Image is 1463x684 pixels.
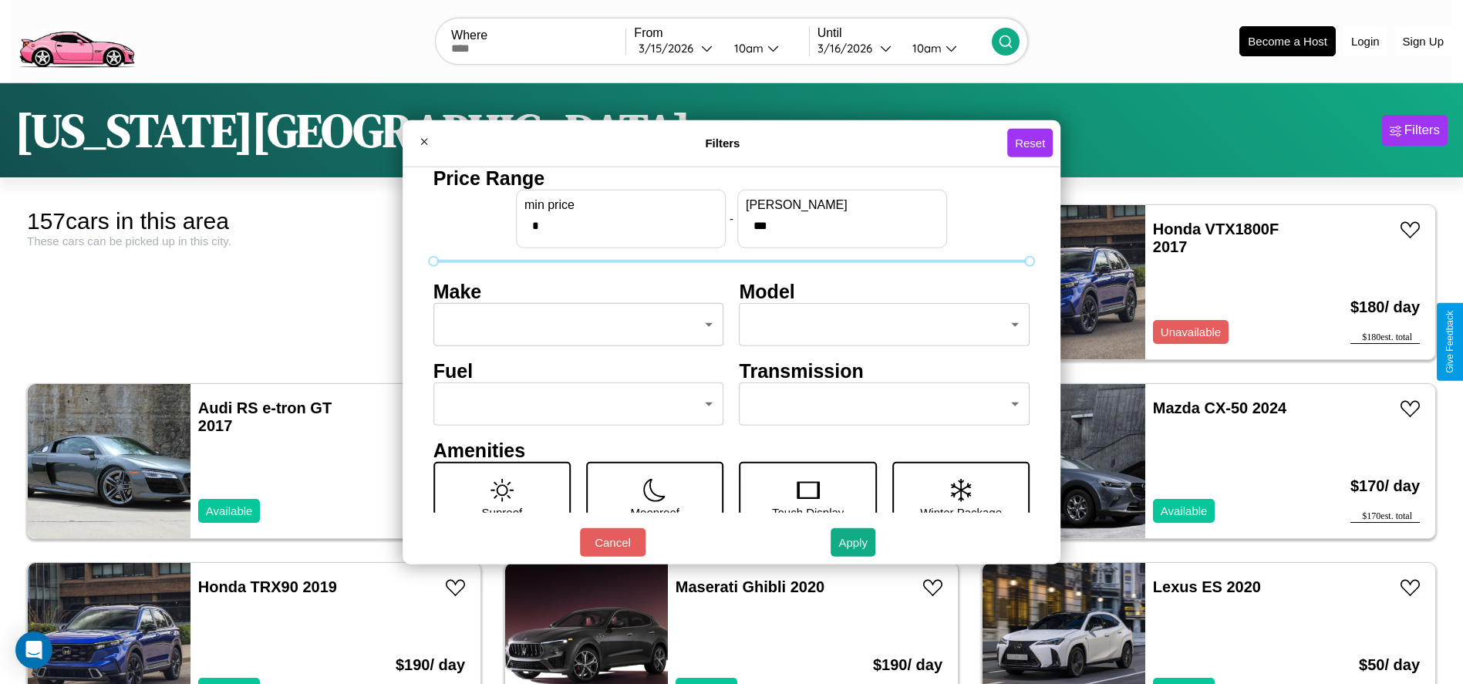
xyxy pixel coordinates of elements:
[451,29,625,42] label: Where
[905,41,946,56] div: 10am
[206,500,253,521] p: Available
[676,578,824,595] a: Maserati Ghibli 2020
[198,578,337,595] a: Honda TRX90 2019
[1161,322,1221,342] p: Unavailable
[639,41,701,56] div: 3 / 15 / 2026
[1153,221,1279,255] a: Honda VTX1800F 2017
[722,40,809,56] button: 10am
[15,99,690,162] h1: [US_STATE][GEOGRAPHIC_DATA]
[817,26,992,40] label: Until
[746,197,939,211] label: [PERSON_NAME]
[198,399,332,434] a: Audi RS e-tron GT 2017
[772,501,844,522] p: Touch Display
[634,26,808,40] label: From
[27,234,481,248] div: These cars can be picked up in this city.
[740,359,1030,382] h4: Transmission
[634,40,721,56] button: 3/15/2026
[1161,500,1208,521] p: Available
[1343,27,1387,56] button: Login
[1350,462,1420,510] h3: $ 170 / day
[433,439,1030,461] h4: Amenities
[1007,129,1053,157] button: Reset
[920,501,1002,522] p: Winter Package
[482,501,523,522] p: Sunroof
[1444,311,1455,373] div: Give Feedback
[1382,115,1448,146] button: Filters
[524,197,717,211] label: min price
[1153,578,1261,595] a: Lexus ES 2020
[726,41,767,56] div: 10am
[900,40,992,56] button: 10am
[1239,26,1336,56] button: Become a Host
[27,208,481,234] div: 157 cars in this area
[1350,332,1420,344] div: $ 180 est. total
[740,280,1030,302] h4: Model
[580,528,646,557] button: Cancel
[1404,123,1440,138] div: Filters
[631,501,679,522] p: Moonroof
[15,632,52,669] div: Open Intercom Messenger
[433,167,1030,189] h4: Price Range
[1350,283,1420,332] h3: $ 180 / day
[1350,510,1420,523] div: $ 170 est. total
[1395,27,1451,56] button: Sign Up
[12,8,141,72] img: logo
[433,280,724,302] h4: Make
[817,41,880,56] div: 3 / 16 / 2026
[730,208,733,229] p: -
[433,359,724,382] h4: Fuel
[831,528,875,557] button: Apply
[1153,399,1286,416] a: Mazda CX-50 2024
[438,136,1007,150] h4: Filters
